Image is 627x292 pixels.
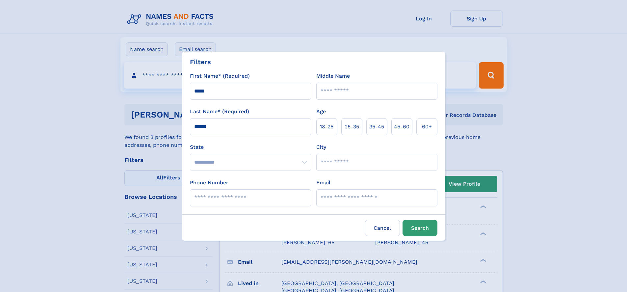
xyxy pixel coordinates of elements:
span: 35‑45 [369,123,384,131]
label: Age [316,108,326,116]
span: 45‑60 [394,123,409,131]
label: Middle Name [316,72,350,80]
label: Email [316,179,330,187]
label: City [316,143,326,151]
button: Search [403,220,437,236]
label: State [190,143,311,151]
label: Last Name* (Required) [190,108,249,116]
label: First Name* (Required) [190,72,250,80]
div: Filters [190,57,211,67]
label: Cancel [365,220,400,236]
span: 25‑35 [345,123,359,131]
span: 18‑25 [320,123,333,131]
label: Phone Number [190,179,228,187]
span: 60+ [422,123,432,131]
